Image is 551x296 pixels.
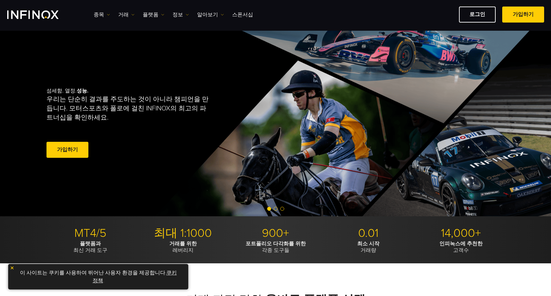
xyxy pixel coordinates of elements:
p: 14,000+ [417,226,505,240]
strong: 플랫폼과 [80,240,101,247]
div: 섬세함. 열정. [46,77,253,170]
a: 알아보기 [197,11,224,19]
p: 최신 거래 도구 [46,240,134,254]
a: 거래 [118,11,135,19]
p: 고객수 [417,240,505,254]
p: 900+ [232,226,320,240]
span: Go to slide 3 [280,207,284,211]
p: 우리는 단순히 결과를 주도하는 것이 아니라 챔피언을 만듭니다. 모터스포츠와 폴로에 걸친 INFINOX의 최고의 파트너십을 확인하세요. [46,95,211,122]
strong: 포트폴리오 다각화를 위한 [246,240,306,247]
p: 거래량 [324,240,412,254]
a: 로그인 [459,7,496,23]
p: 각종 도구들 [232,240,320,254]
span: Go to slide 1 [267,207,271,211]
p: 0.01 [324,226,412,240]
a: 가입하기 [502,7,544,23]
p: 최대 1:1000 [139,226,227,240]
strong: 최소 시작 [357,240,379,247]
a: 스폰서십 [232,11,253,19]
p: MT4/5 [46,226,134,240]
strong: 성능. [77,88,88,94]
a: INFINOX Logo [7,10,74,19]
img: yellow close icon [10,266,14,270]
a: 가입하기 [46,142,88,158]
strong: 인피녹스에 추천한 [439,240,483,247]
span: Go to slide 2 [274,207,278,211]
a: 플랫폼 [143,11,164,19]
a: 종목 [94,11,110,19]
a: 정보 [173,11,189,19]
strong: 거래를 위한 [169,240,197,247]
p: 레버리지 [139,240,227,254]
p: 이 사이트는 쿠키를 사용하여 뛰어난 사용자 환경을 제공합니다. . [11,267,185,286]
